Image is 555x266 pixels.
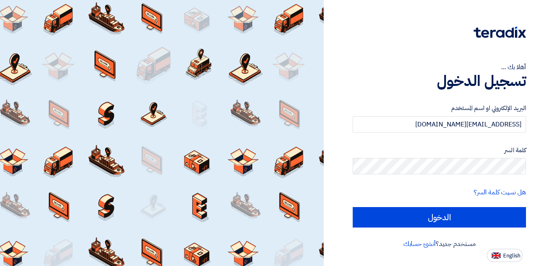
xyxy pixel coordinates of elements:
label: البريد الإلكتروني او اسم المستخدم [353,104,526,113]
img: en-US.png [492,252,501,259]
img: Teradix logo [474,27,526,38]
h1: تسجيل الدخول [353,72,526,90]
input: الدخول [353,207,526,228]
div: مستخدم جديد؟ [353,239,526,249]
a: أنشئ حسابك [403,239,436,249]
span: English [503,253,520,259]
label: كلمة السر [353,146,526,155]
div: أهلا بك ... [353,62,526,72]
a: هل نسيت كلمة السر؟ [474,187,526,197]
button: English [487,249,523,262]
input: أدخل بريد العمل الإلكتروني او اسم المستخدم الخاص بك ... [353,116,526,133]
